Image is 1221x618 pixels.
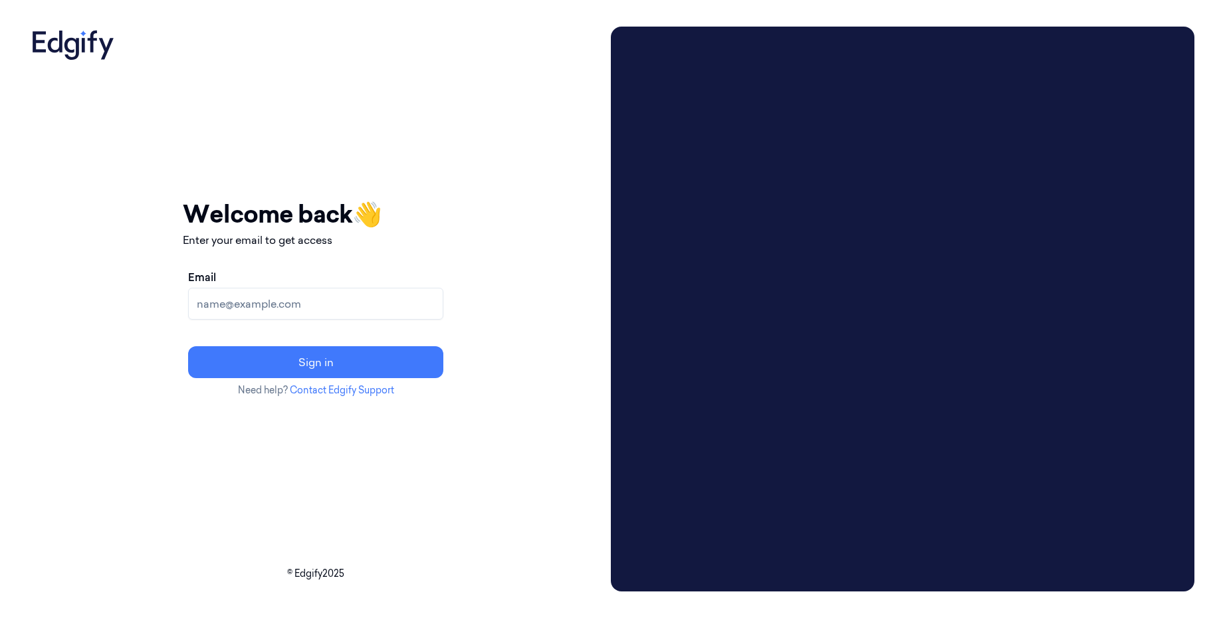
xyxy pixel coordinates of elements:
a: Contact Edgify Support [290,384,394,396]
h1: Welcome back 👋 [183,196,449,232]
input: name@example.com [188,288,443,320]
p: Enter your email to get access [183,232,449,248]
label: Email [188,269,216,285]
button: Sign in [188,346,443,378]
p: Need help? [183,383,449,397]
p: © Edgify 2025 [27,567,606,581]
